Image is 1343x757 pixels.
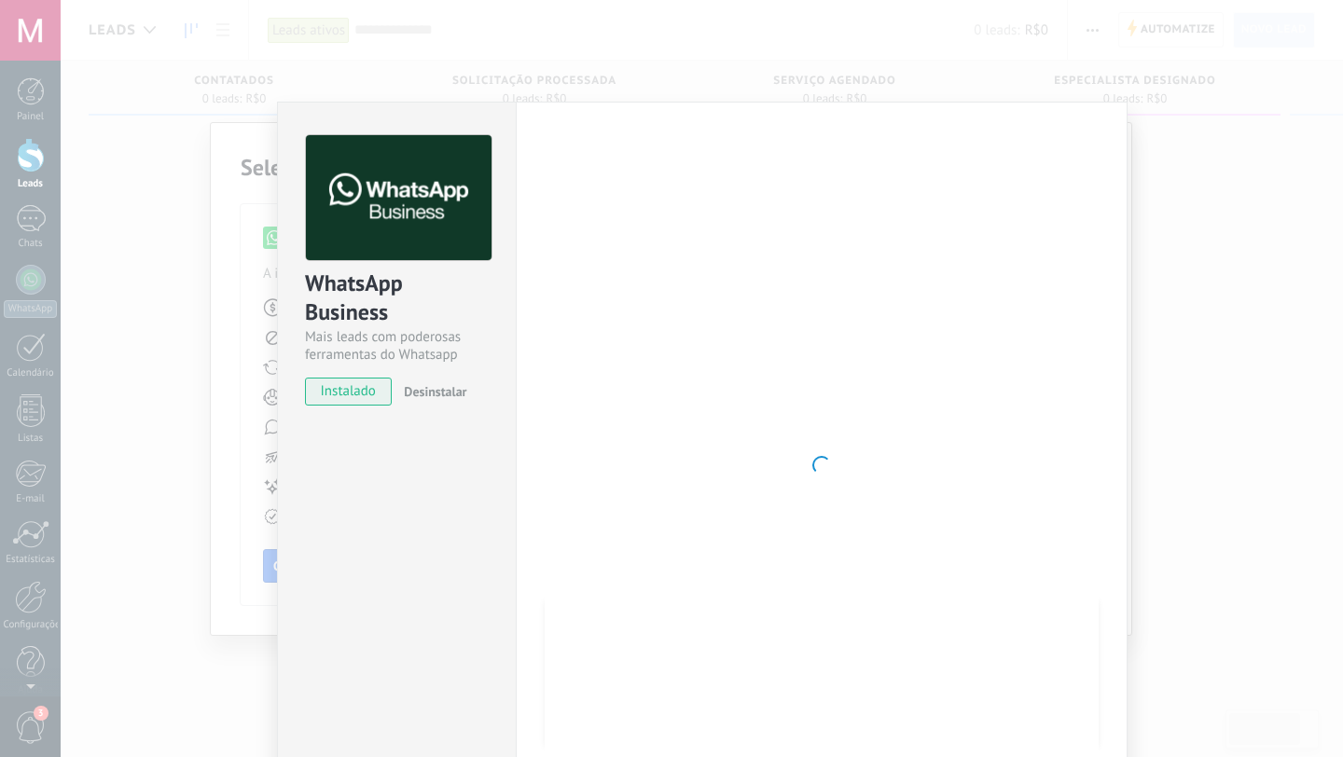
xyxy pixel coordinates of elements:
[305,268,489,328] div: WhatsApp Business
[396,378,466,406] button: Desinstalar
[305,328,489,364] div: Mais leads com poderosas ferramentas do Whatsapp
[306,135,492,261] img: logo_main.png
[404,383,466,400] span: Desinstalar
[306,378,391,406] span: instalado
